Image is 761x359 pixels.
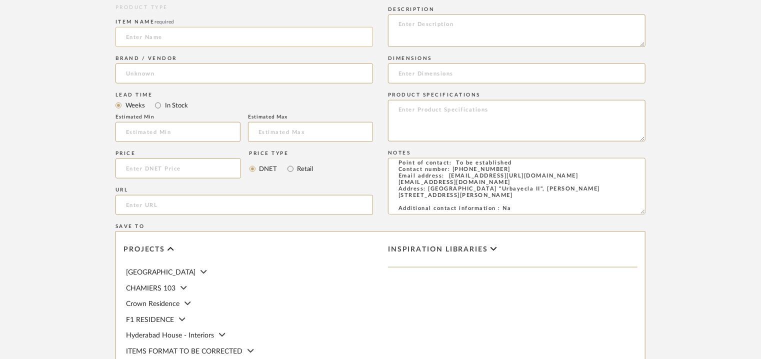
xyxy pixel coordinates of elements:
span: CHAMIERS 103 [126,285,175,292]
span: Hyderabad House - Interiors [126,332,214,339]
span: [GEOGRAPHIC_DATA] [126,269,195,276]
mat-radio-group: Select price type [249,158,313,178]
span: Crown Residence [126,300,179,307]
span: F1 RESIDENCE [126,316,174,323]
label: In Stock [164,100,188,111]
div: PRODUCT TYPE [115,4,373,11]
div: Estimated Max [248,114,373,120]
label: DNET [258,163,277,174]
input: Unknown [115,63,373,83]
mat-radio-group: Select item type [115,99,373,111]
div: Description [388,6,645,12]
div: Notes [388,150,645,156]
span: Inspiration libraries [388,245,488,254]
input: Estimated Max [248,122,373,142]
label: Weeks [124,100,145,111]
input: Enter DNET Price [115,158,241,178]
input: Estimated Min [115,122,240,142]
input: Enter URL [115,195,373,215]
div: Item name [115,19,373,25]
input: Enter Name [115,27,373,47]
div: Price Type [249,150,313,156]
div: Price [115,150,241,156]
div: Estimated Min [115,114,240,120]
div: Product Specifications [388,92,645,98]
div: Dimensions [388,55,645,61]
div: URL [115,187,373,193]
div: Save To [115,223,645,229]
span: ITEMS FORMAT TO BE CORRECTED [126,348,242,355]
div: Lead Time [115,92,373,98]
div: Brand / Vendor [115,55,373,61]
label: Retail [296,163,313,174]
input: Enter Dimensions [388,63,645,83]
span: required [155,19,174,24]
span: Projects [123,245,165,254]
